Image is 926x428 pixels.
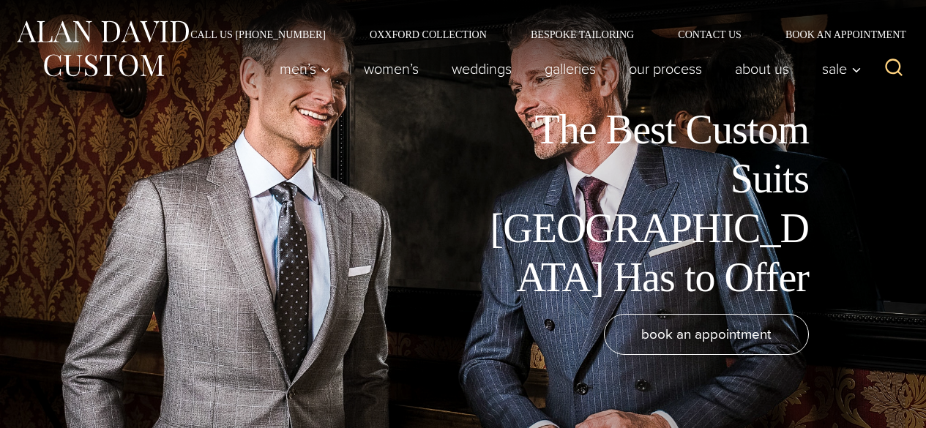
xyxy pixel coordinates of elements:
nav: Primary Navigation [264,54,870,83]
nav: Secondary Navigation [168,29,911,40]
a: Bespoke Tailoring [509,29,656,40]
h1: The Best Custom Suits [GEOGRAPHIC_DATA] Has to Offer [479,105,809,302]
a: About Us [719,54,806,83]
a: Call Us [PHONE_NUMBER] [168,29,348,40]
span: Men’s [280,61,331,76]
span: Sale [822,61,862,76]
a: Oxxford Collection [348,29,509,40]
a: Galleries [529,54,613,83]
a: Contact Us [656,29,763,40]
iframe: Opens a widget where you can chat to one of our agents [832,384,911,421]
img: Alan David Custom [15,16,190,81]
a: Women’s [348,54,436,83]
span: book an appointment [641,323,772,345]
a: book an appointment [604,314,809,355]
button: View Search Form [876,51,911,86]
a: Book an Appointment [763,29,911,40]
a: weddings [436,54,529,83]
a: Our Process [613,54,719,83]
